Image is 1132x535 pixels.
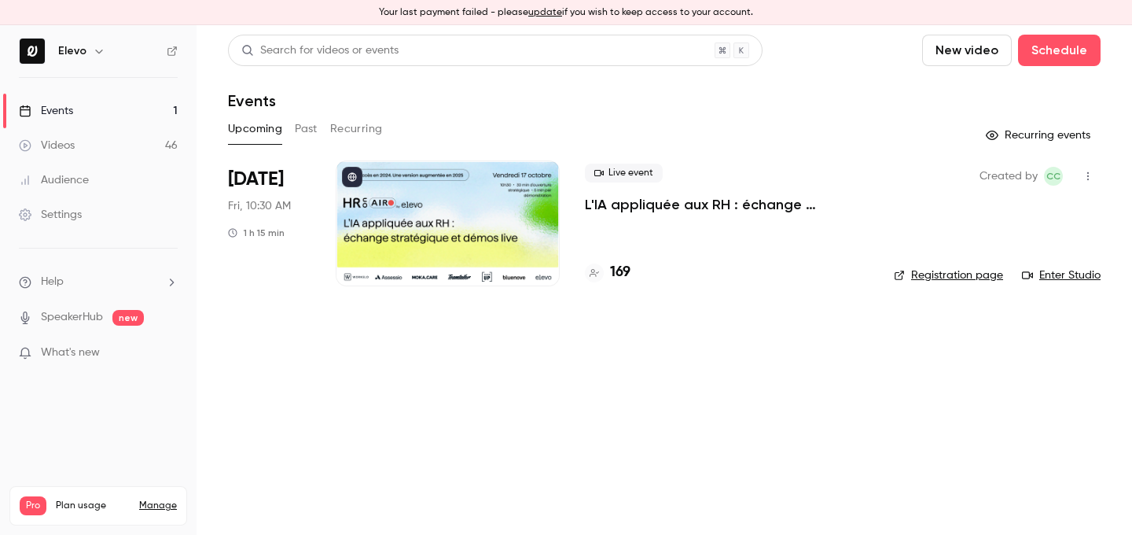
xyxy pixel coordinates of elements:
a: SpeakerHub [41,309,103,326]
li: help-dropdown-opener [19,274,178,290]
span: Help [41,274,64,290]
button: Upcoming [228,116,282,142]
a: L'IA appliquée aux RH : échange stratégique et démos live. [585,195,869,214]
h6: Elevo [58,43,86,59]
button: update [528,6,562,20]
div: Events [19,103,73,119]
a: Registration page [894,267,1003,283]
button: Past [295,116,318,142]
button: Recurring events [979,123,1101,148]
div: Videos [19,138,75,153]
a: 169 [585,262,630,283]
p: Your last payment failed - please if you wish to keep access to your account. [379,6,753,20]
span: new [112,310,144,326]
div: Search for videos or events [241,42,399,59]
span: Clara Courtillier [1044,167,1063,186]
button: Recurring [330,116,383,142]
div: Settings [19,207,82,223]
div: Oct 17 Fri, 10:30 AM (Europe/Paris) [228,160,311,286]
button: New video [922,35,1012,66]
div: 1 h 15 min [228,227,285,239]
span: Plan usage [56,500,130,512]
button: Schedule [1018,35,1101,66]
span: [DATE] [228,167,284,192]
span: What's new [41,345,100,361]
img: Elevo [20,39,45,64]
span: Fri, 10:30 AM [228,198,291,214]
div: Audience [19,172,89,188]
span: Pro [20,496,46,515]
span: CC [1046,167,1060,186]
a: Manage [139,500,177,512]
h4: 169 [610,262,630,283]
a: Enter Studio [1022,267,1101,283]
span: Created by [979,167,1038,186]
h1: Events [228,91,276,110]
span: Live event [585,164,663,183]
